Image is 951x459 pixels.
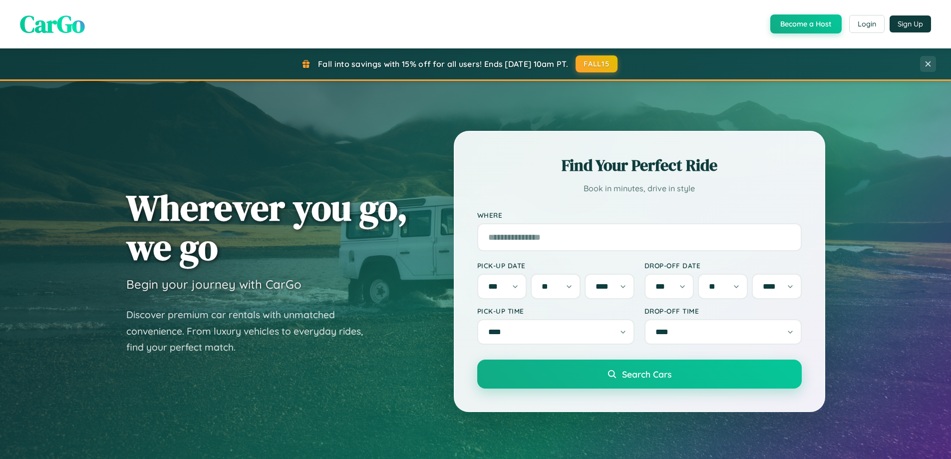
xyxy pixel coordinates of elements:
button: Search Cars [477,360,802,389]
p: Discover premium car rentals with unmatched convenience. From luxury vehicles to everyday rides, ... [126,307,376,356]
label: Pick-up Time [477,307,634,315]
button: Become a Host [770,14,842,33]
h2: Find Your Perfect Ride [477,154,802,176]
span: CarGo [20,7,85,40]
h1: Wherever you go, we go [126,188,408,267]
button: Sign Up [890,15,931,32]
p: Book in minutes, drive in style [477,181,802,196]
label: Where [477,211,802,219]
h3: Begin your journey with CarGo [126,277,302,292]
label: Drop-off Time [644,307,802,315]
span: Search Cars [622,369,671,380]
label: Pick-up Date [477,261,634,270]
button: Login [849,15,885,33]
label: Drop-off Date [644,261,802,270]
button: FALL15 [576,55,618,72]
span: Fall into savings with 15% off for all users! Ends [DATE] 10am PT. [318,59,568,69]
